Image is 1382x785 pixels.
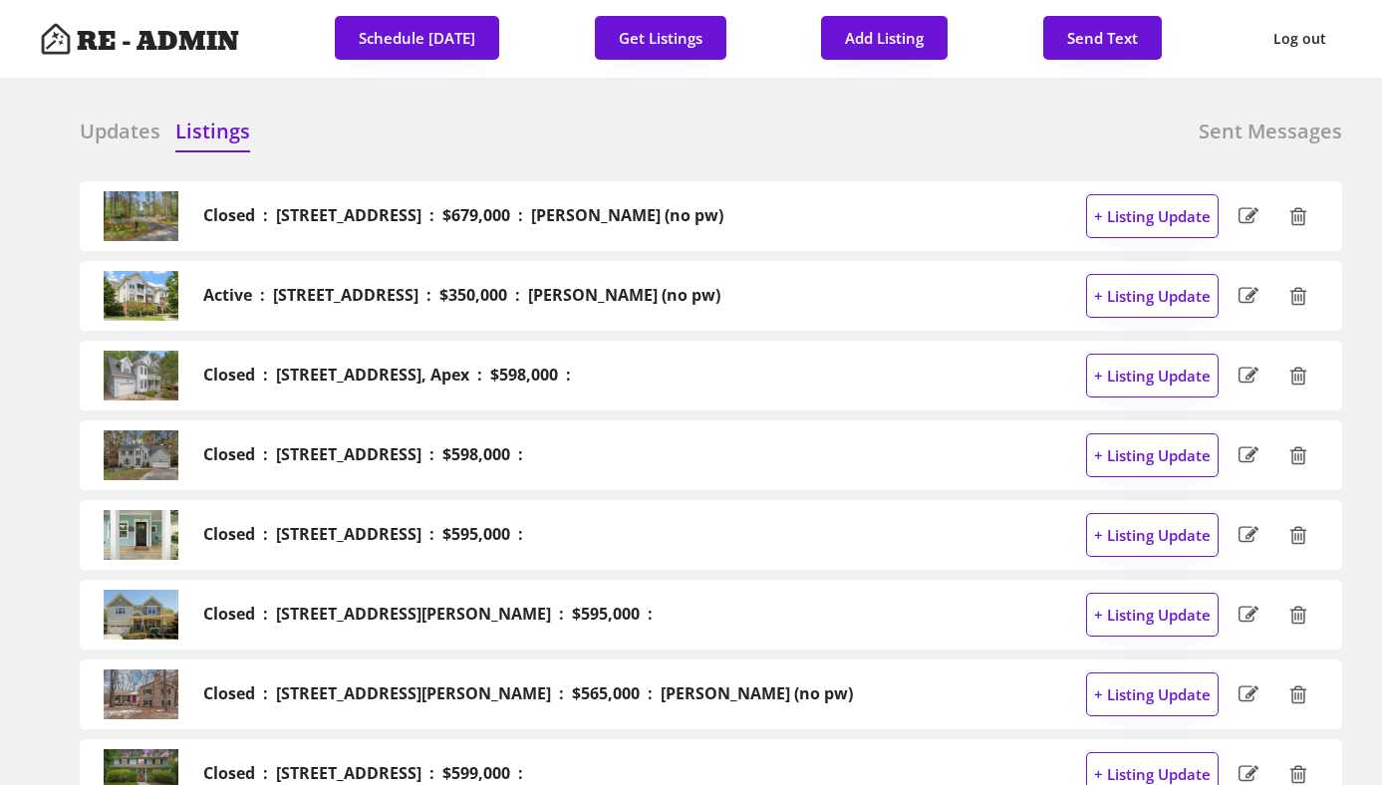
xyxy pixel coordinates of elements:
[104,191,178,241] img: 20250409202501095101000000-o.jpg
[80,118,160,145] h6: Updates
[104,669,178,719] img: 20250124134600551152000000-o.jpg
[1086,194,1219,238] button: + Listing Update
[40,23,72,55] img: Artboard%201%20copy%203.svg
[1043,16,1162,60] button: Send Text
[821,16,948,60] button: Add Listing
[175,118,250,145] h6: Listings
[1086,513,1219,557] button: + Listing Update
[104,430,178,480] img: 20241107145433317487000000-o.jpg
[104,271,178,321] img: 20250827153836914057000000-o.jpg
[1086,274,1219,318] button: + Listing Update
[1086,433,1219,477] button: + Listing Update
[1086,672,1219,716] button: + Listing Update
[1199,118,1342,145] h6: Sent Messages
[104,351,178,400] img: 20240905231728520481000000-o.jpg
[104,590,178,640] img: 20240409193221959242000000-o.jpg
[203,525,523,544] h2: Closed : [STREET_ADDRESS] : $595,000 :
[77,29,239,55] h4: RE - ADMIN
[203,684,853,703] h2: Closed : [STREET_ADDRESS][PERSON_NAME] : $565,000 : [PERSON_NAME] (no pw)
[203,206,723,225] h2: Closed : [STREET_ADDRESS] : $679,000 : [PERSON_NAME] (no pw)
[1086,354,1219,397] button: + Listing Update
[1086,593,1219,637] button: + Listing Update
[104,510,178,560] img: 20240718142057399140000000-o.jpg
[203,445,523,464] h2: Closed : [STREET_ADDRESS] : $598,000 :
[203,605,653,624] h2: Closed : [STREET_ADDRESS][PERSON_NAME] : $595,000 :
[335,16,499,60] button: Schedule [DATE]
[595,16,726,60] button: Get Listings
[203,764,523,783] h2: Closed : [STREET_ADDRESS] : $599,000 :
[1257,16,1342,62] button: Log out
[203,286,720,305] h2: Active : [STREET_ADDRESS] : $350,000 : [PERSON_NAME] (no pw)
[203,366,571,385] h2: Closed : [STREET_ADDRESS], Apex : $598,000 :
